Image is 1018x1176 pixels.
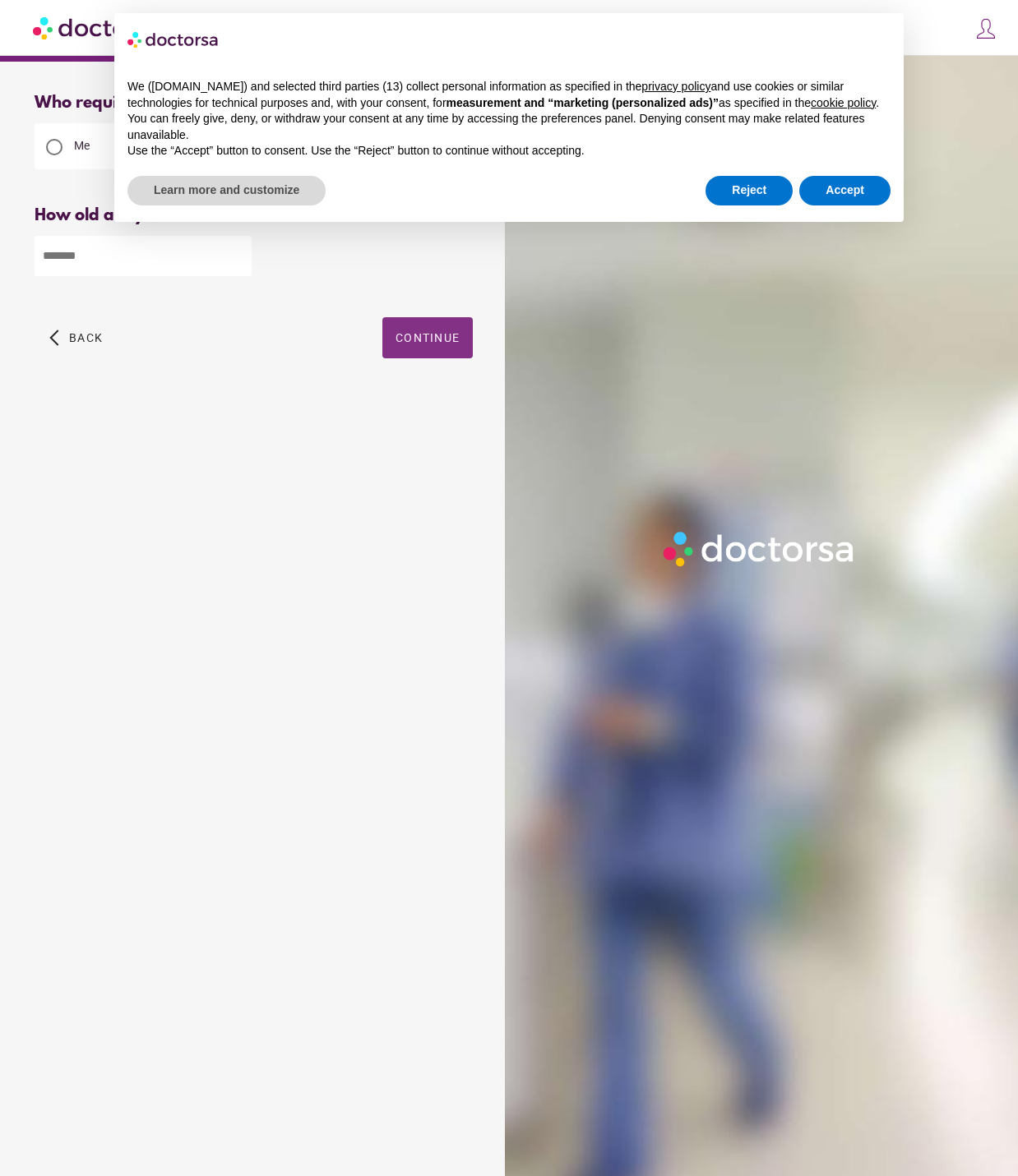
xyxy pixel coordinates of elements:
[127,80,641,93] span: We ([DOMAIN_NAME]) and selected third parties (13) collect personal information as specified in the
[382,317,473,358] button: Continue
[811,96,876,109] a: cookie policy
[974,17,997,40] img: icons8-customer-100.png
[876,96,879,109] span: .
[127,112,865,141] span: You can freely give, deny, or withdraw your consent at any time by accessing the preferences pane...
[447,96,719,109] span: measurement and “marketing (personalized ads)”
[74,139,90,152] span: Me
[127,80,844,109] span: and use cookies or similar technologies for technical purposes and, with your consent, for
[826,183,864,196] span: Accept
[641,80,710,93] a: privacy policy
[732,183,766,196] span: Reject
[35,206,174,225] span: How old are you?
[43,317,109,358] button: arrow_back_ios Back
[35,94,292,113] span: Who requires medical attention?
[127,26,220,53] img: logo
[154,183,299,196] span: Learn more and customize
[706,176,793,205] button: Reject
[69,331,103,344] span: Back
[33,9,163,46] img: Doctorsa.com
[127,176,326,205] button: Learn more and customize
[127,144,585,157] span: Use the “Accept” button to consent. Use the “Reject” button to continue without accepting.
[658,526,862,571] img: Logo-Doctorsa-trans-White-partial-flat.png
[396,331,460,344] span: Continue
[799,176,891,205] button: Accept
[719,96,811,109] span: as specified in the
